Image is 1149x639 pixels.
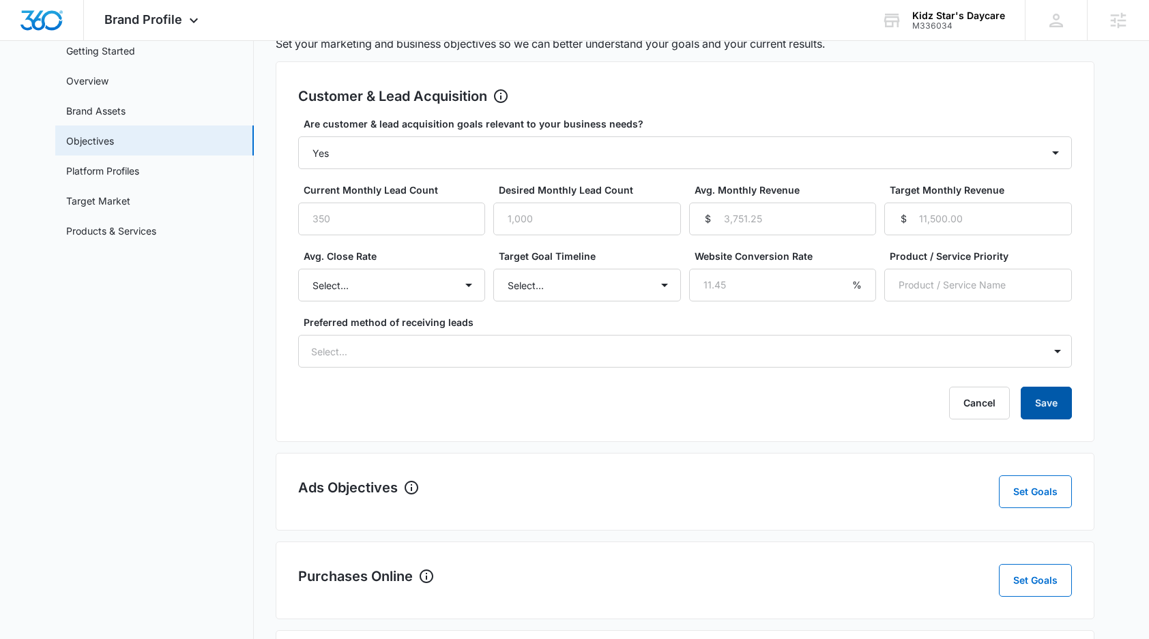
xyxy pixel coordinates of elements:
[689,269,877,301] input: 11.45
[846,269,868,301] div: %
[493,203,681,235] input: 1,000
[298,203,486,235] input: 350
[104,12,182,27] span: Brand Profile
[884,269,1072,301] input: Product / Service Name
[22,35,33,46] img: website_grey.svg
[499,183,686,197] label: Desired Monthly Lead Count
[1021,387,1072,419] button: Save
[38,22,67,33] div: v 4.0.25
[890,249,1077,263] label: Product / Service Priority
[912,10,1005,21] div: account name
[892,203,914,235] div: $
[695,183,882,197] label: Avg. Monthly Revenue
[999,564,1072,597] button: Set Goals
[52,80,122,89] div: Domain Overview
[66,194,130,208] a: Target Market
[298,566,413,586] h2: Purchases Online
[37,79,48,90] img: tab_domain_overview_orange.svg
[66,164,139,178] a: Platform Profiles
[66,74,108,88] a: Overview
[890,183,1077,197] label: Target Monthly Revenue
[298,86,487,106] h2: Customer & Lead Acquisition
[22,22,33,33] img: logo_orange.svg
[304,315,1077,329] label: Preferred method of receiving leads
[298,477,398,498] h2: Ads Objectives
[66,104,126,118] a: Brand Assets
[136,79,147,90] img: tab_keywords_by_traffic_grey.svg
[695,249,882,263] label: Website Conversion Rate
[912,21,1005,31] div: account id
[949,387,1010,419] button: Cancel
[884,203,1072,235] input: 11,500.00
[304,117,1077,131] label: Are customer & lead acquisition goals relevant to your business needs?
[689,203,877,235] input: 3,751.25
[66,224,156,238] a: Products & Services
[151,80,230,89] div: Keywords by Traffic
[66,44,135,58] a: Getting Started
[499,249,686,263] label: Target Goal Timeline
[276,35,1094,52] p: Set your marketing and business objectives so we can better understand your goals and your curren...
[304,183,491,197] label: Current Monthly Lead Count
[66,134,114,148] a: Objectives
[35,35,150,46] div: Domain: [DOMAIN_NAME]
[697,203,719,235] div: $
[304,249,491,263] label: Avg. Close Rate
[999,475,1072,508] button: Set Goals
